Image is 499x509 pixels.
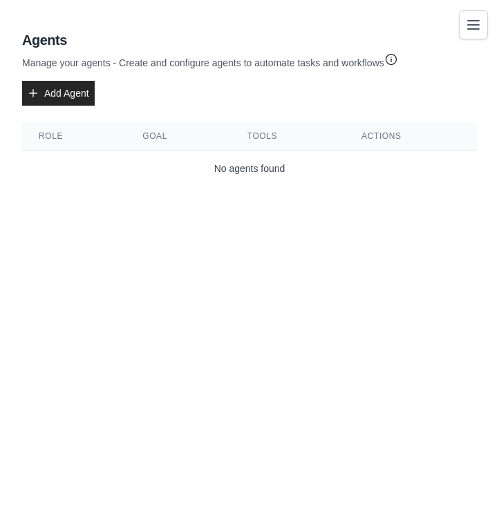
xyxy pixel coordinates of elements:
a: Add Agent [22,81,95,106]
h2: Agents [22,30,398,50]
p: Manage your agents - Create and configure agents to automate tasks and workflows [22,50,398,70]
th: Role [22,122,126,151]
button: Toggle navigation [459,10,488,39]
th: Goal [126,122,230,151]
td: No agents found [22,151,477,187]
th: Tools [231,122,345,151]
th: Actions [345,122,477,151]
